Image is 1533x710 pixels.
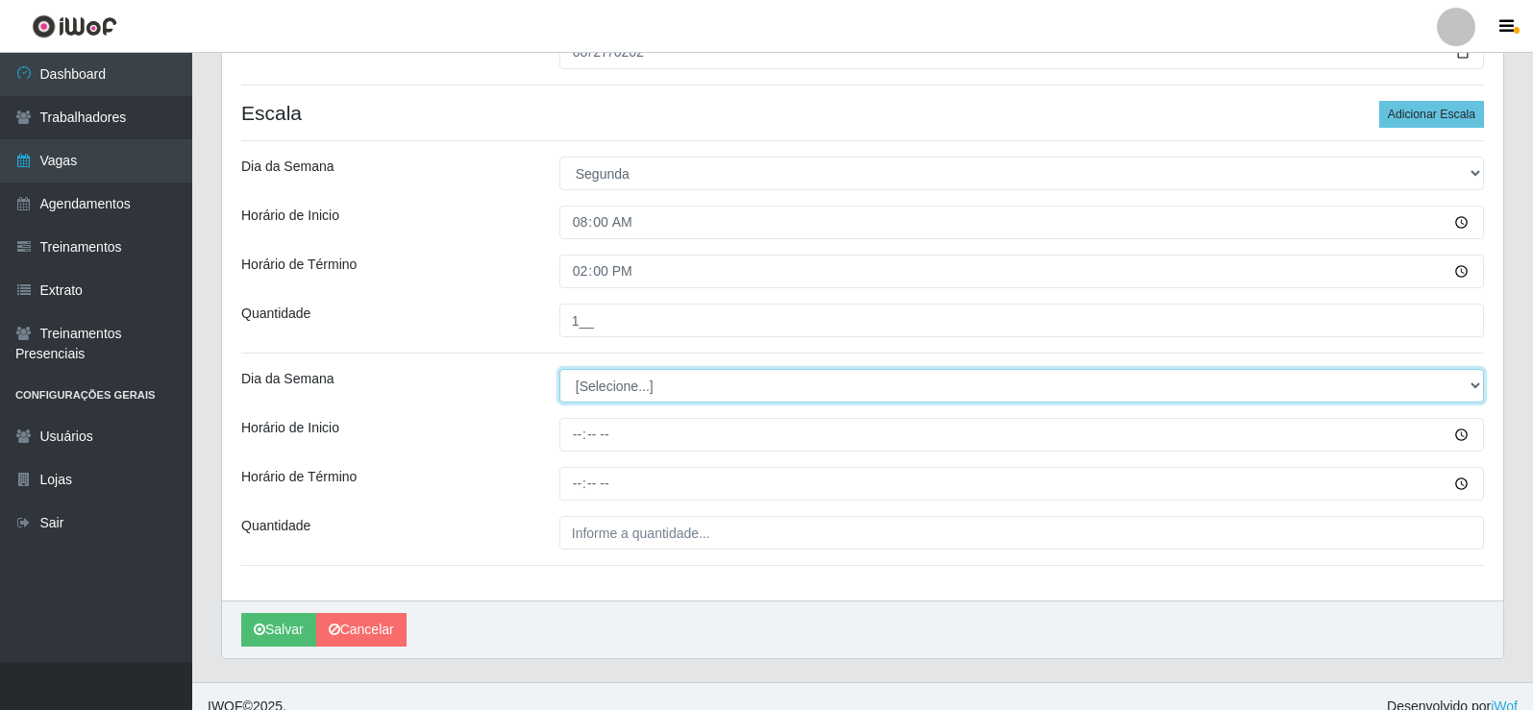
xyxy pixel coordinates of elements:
input: 00:00 [559,255,1484,288]
input: 00:00 [559,467,1484,501]
label: Quantidade [241,516,310,536]
label: Horário de Término [241,467,357,487]
label: Horário de Inicio [241,206,339,226]
input: Informe a quantidade... [559,516,1484,550]
label: Dia da Semana [241,369,334,389]
h4: Escala [241,101,1484,125]
label: Dia da Semana [241,157,334,177]
label: Horário de Inicio [241,418,339,438]
button: Adicionar Escala [1379,101,1484,128]
input: 00:00 [559,418,1484,452]
input: 00:00 [559,206,1484,239]
label: Quantidade [241,304,310,324]
label: Horário de Término [241,255,357,275]
img: CoreUI Logo [32,14,117,38]
a: Cancelar [316,613,407,647]
button: Salvar [241,613,316,647]
input: Informe a quantidade... [559,304,1484,337]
